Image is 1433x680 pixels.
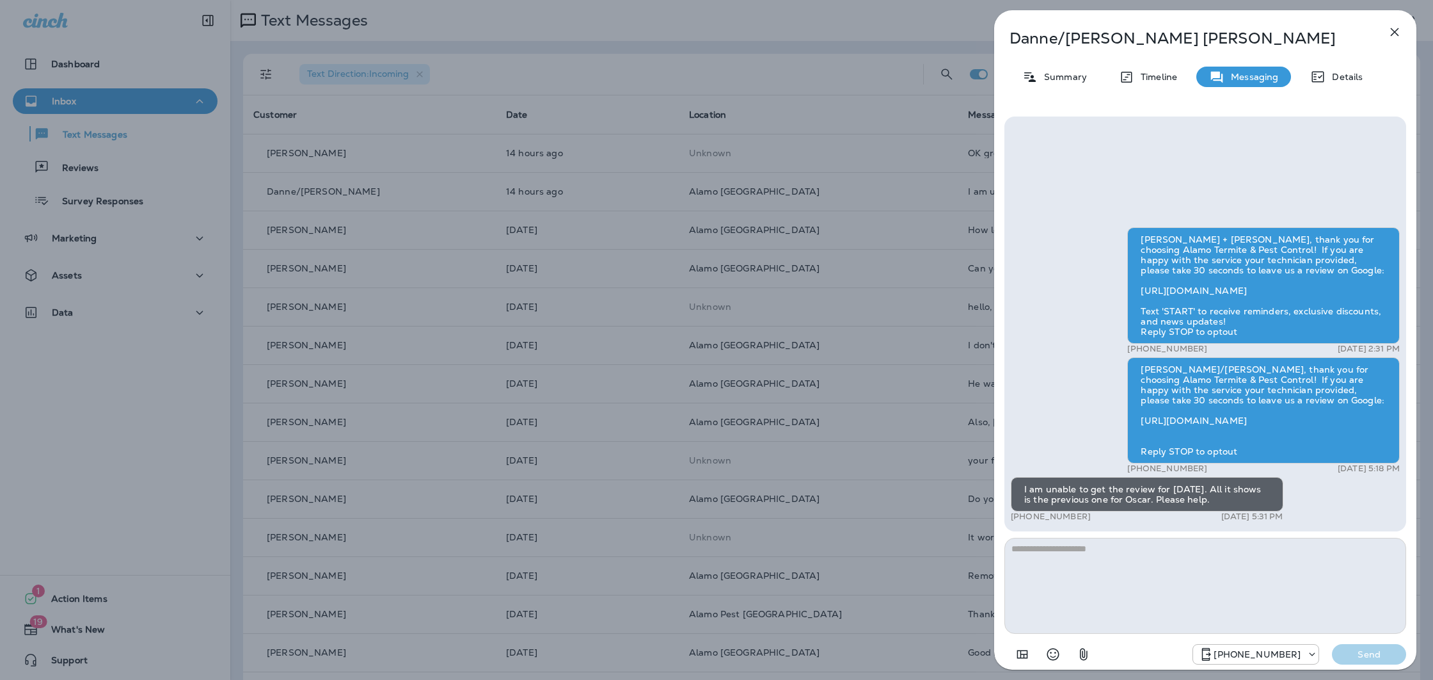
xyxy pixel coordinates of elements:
p: [PHONE_NUMBER] [1011,512,1091,522]
div: [PERSON_NAME] + [PERSON_NAME], thank you for choosing Alamo Termite & Pest Control! If you are ha... [1127,227,1400,344]
p: [PHONE_NUMBER] [1127,464,1207,474]
p: Details [1326,72,1363,82]
div: [PERSON_NAME]/[PERSON_NAME], thank you for choosing Alamo Termite & Pest Control! If you are happ... [1127,357,1400,464]
button: Add in a premade template [1009,642,1035,667]
p: [DATE] 5:18 PM [1338,464,1400,474]
p: Danne/[PERSON_NAME] [PERSON_NAME] [1009,29,1359,47]
p: [PHONE_NUMBER] [1214,649,1301,660]
p: Messaging [1224,72,1278,82]
p: Summary [1038,72,1087,82]
div: +1 (817) 204-6820 [1193,647,1318,662]
div: I am unable to get the review for [DATE]. All it shows is the previous one for Oscar. Please help. [1011,477,1283,512]
p: [DATE] 5:31 PM [1221,512,1283,522]
p: [DATE] 2:31 PM [1338,344,1400,354]
button: Select an emoji [1040,642,1066,667]
p: [PHONE_NUMBER] [1127,344,1207,354]
p: Timeline [1134,72,1177,82]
